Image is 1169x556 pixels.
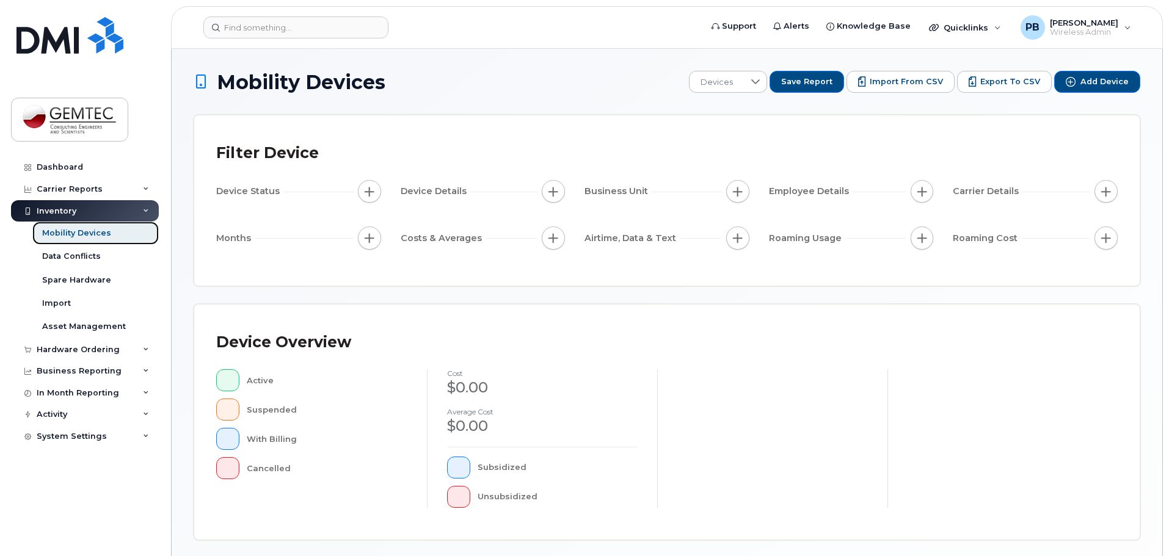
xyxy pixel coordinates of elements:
[847,71,955,93] button: Import from CSV
[401,185,470,198] span: Device Details
[401,232,486,245] span: Costs & Averages
[447,408,638,416] h4: Average cost
[1080,76,1129,87] span: Add Device
[770,71,844,93] button: Save Report
[478,457,638,478] div: Subsidized
[781,76,832,87] span: Save Report
[478,486,638,508] div: Unsubsidized
[690,71,744,93] span: Devices
[769,232,845,245] span: Roaming Usage
[953,232,1021,245] span: Roaming Cost
[217,71,385,93] span: Mobility Devices
[447,377,638,398] div: $0.00
[216,137,319,169] div: Filter Device
[247,369,408,391] div: Active
[957,71,1052,93] button: Export to CSV
[216,232,255,245] span: Months
[216,327,351,358] div: Device Overview
[247,457,408,479] div: Cancelled
[584,232,680,245] span: Airtime, Data & Text
[980,76,1040,87] span: Export to CSV
[447,416,638,436] div: $0.00
[447,369,638,377] h4: cost
[584,185,652,198] span: Business Unit
[953,185,1022,198] span: Carrier Details
[247,399,408,421] div: Suspended
[870,76,943,87] span: Import from CSV
[216,185,283,198] span: Device Status
[247,428,408,450] div: With Billing
[769,185,853,198] span: Employee Details
[1054,71,1140,93] button: Add Device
